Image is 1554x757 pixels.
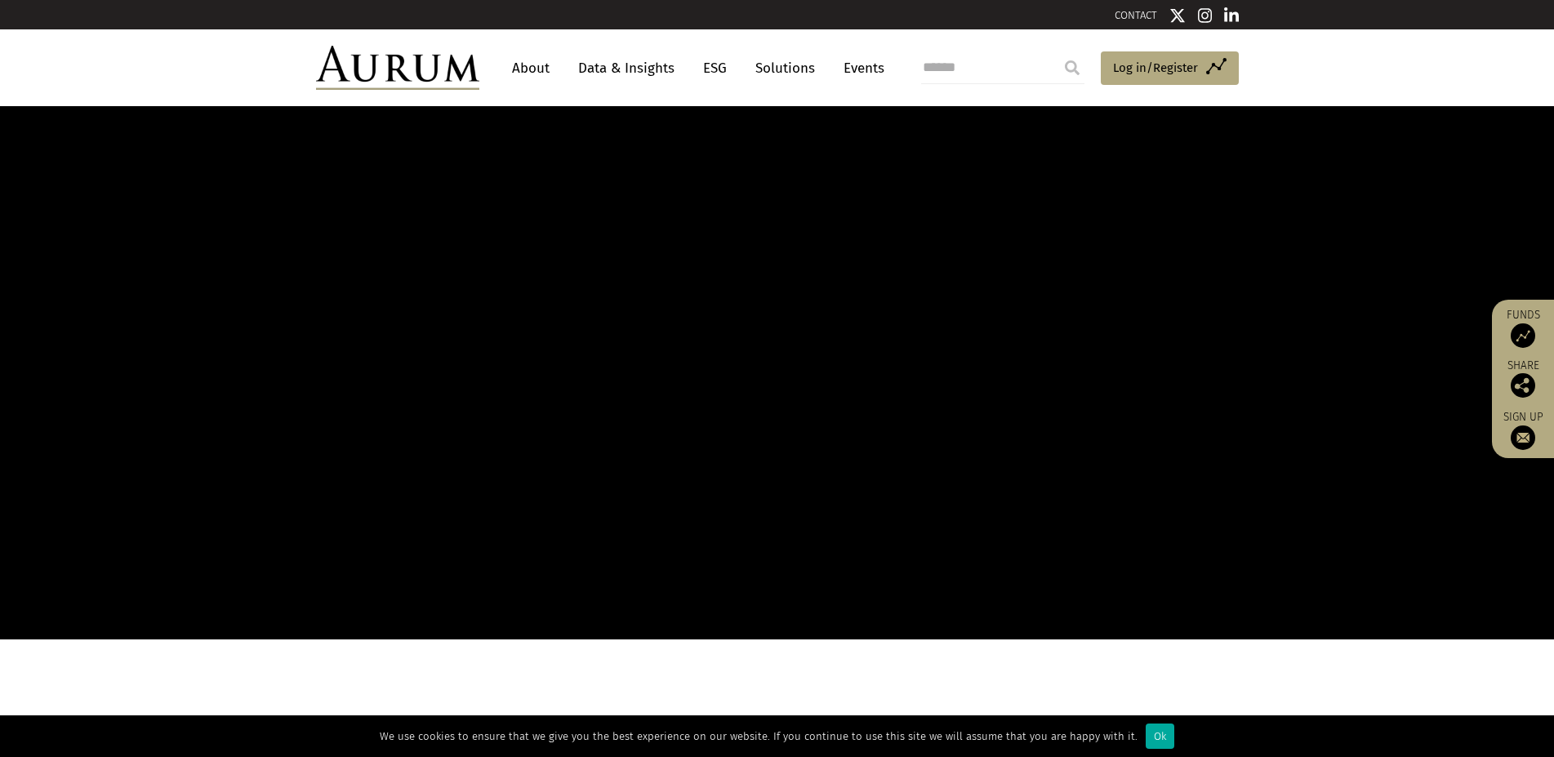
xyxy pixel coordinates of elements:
[835,53,884,83] a: Events
[1511,323,1535,348] img: Access Funds
[1500,360,1546,398] div: Share
[1115,9,1157,21] a: CONTACT
[1113,58,1198,78] span: Log in/Register
[1169,7,1186,24] img: Twitter icon
[1056,51,1089,84] input: Submit
[1224,7,1239,24] img: Linkedin icon
[1198,7,1213,24] img: Instagram icon
[316,46,479,90] img: Aurum
[1101,51,1239,86] a: Log in/Register
[747,53,823,83] a: Solutions
[695,53,735,83] a: ESG
[1500,410,1546,450] a: Sign up
[570,53,683,83] a: Data & Insights
[1511,373,1535,398] img: Share this post
[1511,425,1535,450] img: Sign up to our newsletter
[504,53,558,83] a: About
[1146,724,1174,749] div: Ok
[1500,308,1546,348] a: Funds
